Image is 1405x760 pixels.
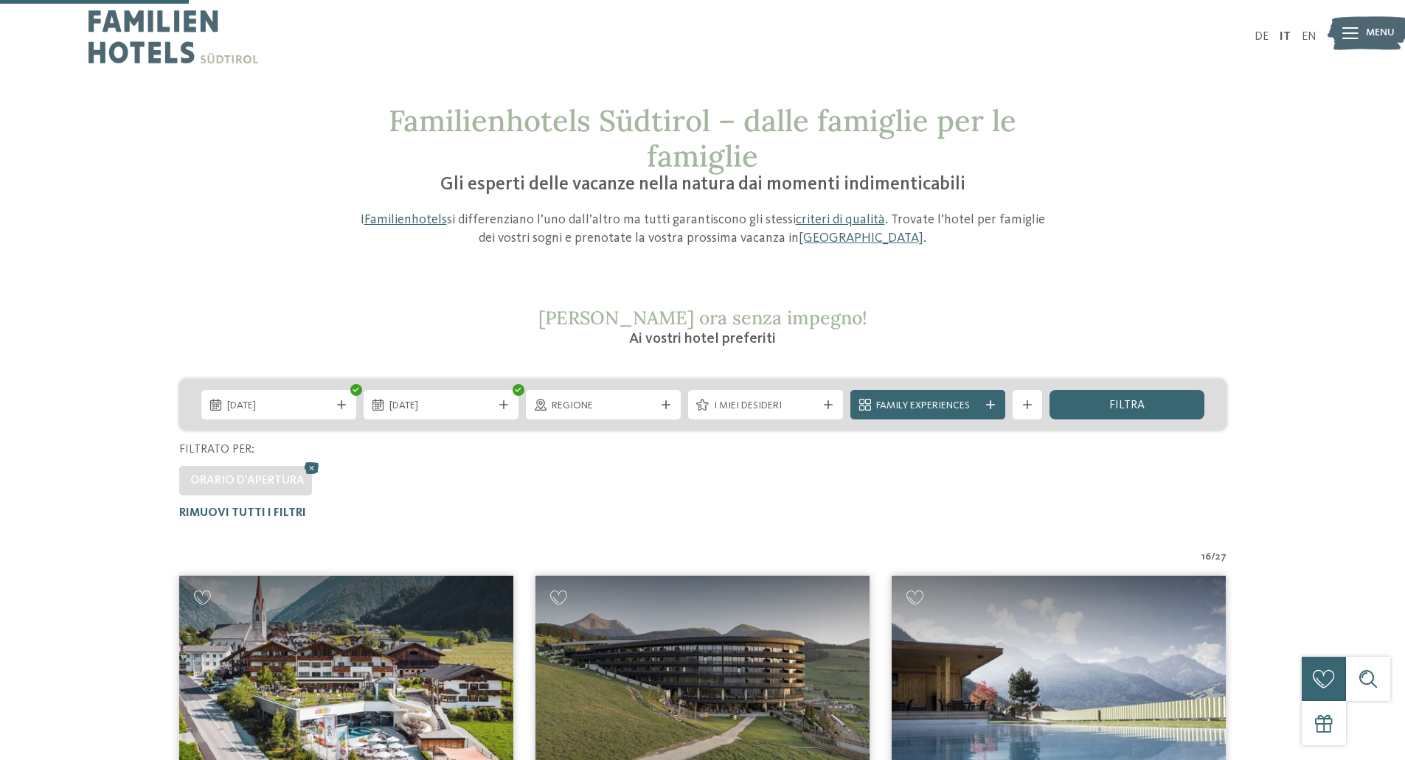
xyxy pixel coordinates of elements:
[629,332,776,346] span: Ai vostri hotel preferiti
[1255,31,1269,43] a: DE
[353,211,1053,248] p: I si differenziano l’uno dall’altro ma tutti garantiscono gli stessi . Trovate l’hotel per famigl...
[1366,26,1395,41] span: Menu
[389,399,493,414] span: [DATE]
[714,399,817,414] span: I miei desideri
[179,444,254,456] span: Filtrato per:
[1109,400,1145,411] span: filtra
[227,399,330,414] span: [DATE]
[1211,550,1215,565] span: /
[1280,31,1291,43] a: IT
[1201,550,1211,565] span: 16
[1302,31,1316,43] a: EN
[799,231,923,245] a: [GEOGRAPHIC_DATA]
[552,399,655,414] span: Regione
[1215,550,1227,565] span: 27
[538,306,867,330] span: [PERSON_NAME] ora senza impegno!
[876,399,979,414] span: Family Experiences
[364,213,447,226] a: Familienhotels
[179,507,306,519] span: Rimuovi tutti i filtri
[389,102,1016,175] span: Familienhotels Südtirol – dalle famiglie per le famiglie
[440,175,965,194] span: Gli esperti delle vacanze nella natura dai momenti indimenticabili
[190,475,305,487] span: Orario d'apertura
[796,213,885,226] a: criteri di qualità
